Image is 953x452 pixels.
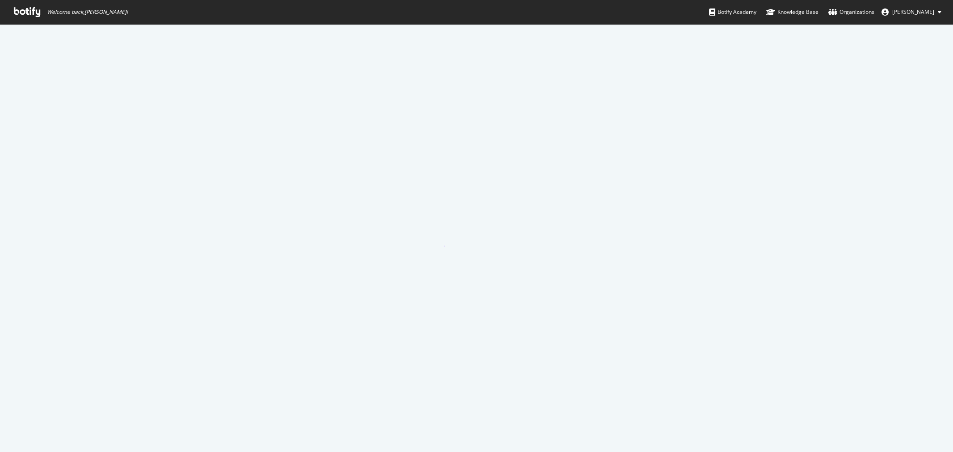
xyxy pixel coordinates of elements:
span: Welcome back, [PERSON_NAME] ! [47,8,128,16]
div: animation [445,215,509,247]
div: Botify Academy [709,8,756,17]
span: Oliver Hirst [892,8,934,16]
button: [PERSON_NAME] [874,5,949,19]
div: Organizations [828,8,874,17]
div: Knowledge Base [766,8,819,17]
